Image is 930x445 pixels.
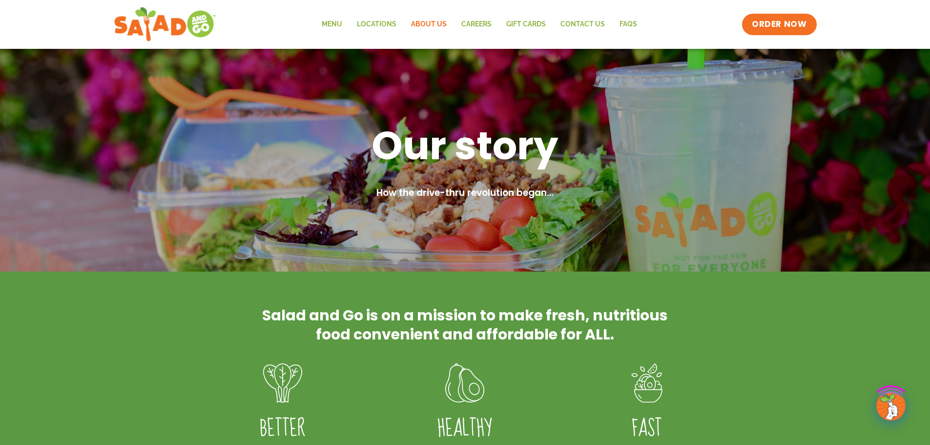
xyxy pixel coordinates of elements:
[742,14,816,35] a: ORDER NOW
[752,19,806,30] span: ORDER NOW
[454,13,499,36] a: Careers
[314,13,644,36] nav: Menu
[499,13,553,36] a: GIFT CARDS
[350,13,404,36] a: Locations
[553,13,612,36] a: Contact Us
[211,120,719,171] h1: Our story
[404,13,454,36] a: About Us
[570,415,723,443] h4: FAST
[388,415,541,443] h4: Healthy
[260,306,670,344] h2: Salad and Go is on a mission to make fresh, nutritious food convenient and affordable for ALL.
[314,13,350,36] a: Menu
[612,13,644,36] a: FAQs
[207,415,359,443] h4: Better
[114,5,217,44] img: new-SAG-logo-768×292
[211,186,719,200] h2: How the drive-thru revolution began...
